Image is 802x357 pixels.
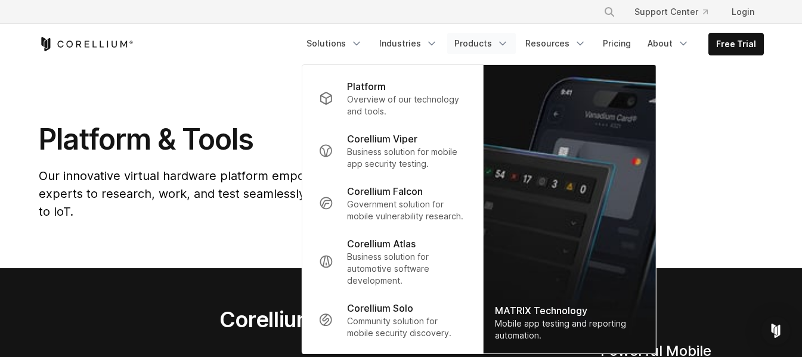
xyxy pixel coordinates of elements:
a: Free Trial [709,33,763,55]
div: MATRIX Technology [495,303,644,318]
img: Matrix_WebNav_1x [483,65,656,353]
a: Solutions [299,33,370,54]
a: Resources [518,33,593,54]
p: Corellium Viper [347,132,417,146]
a: Pricing [596,33,638,54]
span: Our innovative virtual hardware platform empowers developers and security experts to research, wo... [39,169,512,219]
a: About [640,33,696,54]
h2: Corellium Virtual Hardware Platform [163,306,639,333]
a: Platform Overview of our technology and tools. [309,72,475,125]
a: Support Center [625,1,717,23]
p: Business solution for automotive software development. [347,251,466,287]
a: Products [447,33,516,54]
div: Open Intercom Messenger [761,316,790,345]
a: Corellium Falcon Government solution for mobile vulnerability research. [309,177,475,229]
p: Overview of our technology and tools. [347,94,466,117]
p: Corellium Falcon [347,184,423,198]
a: Corellium Viper Business solution for mobile app security testing. [309,125,475,177]
div: Navigation Menu [299,33,764,55]
a: Corellium Atlas Business solution for automotive software development. [309,229,475,294]
p: Community solution for mobile security discovery. [347,315,466,339]
button: Search [599,1,620,23]
div: Navigation Menu [589,1,764,23]
a: Industries [372,33,445,54]
a: Corellium Solo Community solution for mobile security discovery. [309,294,475,346]
a: MATRIX Technology Mobile app testing and reporting automation. [483,65,656,353]
h1: Platform & Tools [39,122,514,157]
p: Corellium Solo [347,301,413,315]
p: Business solution for mobile app security testing. [347,146,466,170]
p: Government solution for mobile vulnerability research. [347,198,466,222]
a: Login [722,1,764,23]
p: Platform [347,79,386,94]
p: Corellium Atlas [347,237,416,251]
a: Corellium Home [39,37,134,51]
div: Mobile app testing and reporting automation. [495,318,644,342]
